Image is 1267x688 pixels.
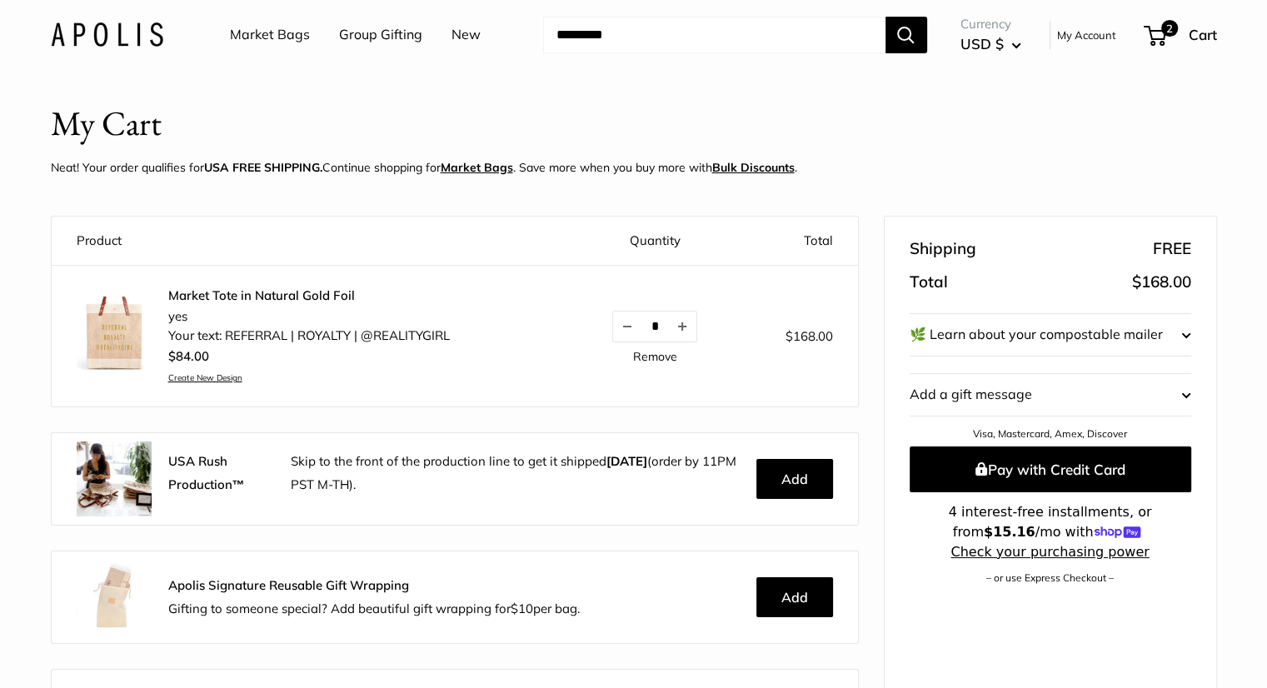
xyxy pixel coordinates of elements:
[668,312,696,342] button: Increase quantity by 1
[168,307,450,327] li: yes
[52,217,572,266] th: Product
[1189,26,1217,43] span: Cart
[756,577,833,617] button: Add
[756,459,833,499] button: Add
[738,217,858,266] th: Total
[606,453,647,469] b: [DATE]
[986,571,1114,584] a: – or use Express Checkout –
[786,328,833,344] span: $168.00
[1132,272,1191,292] span: $168.00
[168,287,450,304] a: Market Tote in Natural Gold Foil
[910,267,948,297] span: Total
[641,319,668,333] input: Quantity
[168,327,450,346] li: Your text: REFERRAL | ROYALTY | @REALITYGIRL
[910,234,976,264] span: Shipping
[712,160,795,175] u: Bulk Discounts
[204,160,322,175] strong: USA FREE SHIPPING.
[77,560,152,635] img: Apolis_GiftWrapping_5_90x_2x.jpg
[1057,25,1116,45] a: My Account
[168,453,245,492] strong: USA Rush Production™
[291,450,744,496] p: Skip to the front of the production line to get it shipped (order by 11PM PST M-TH).
[51,99,162,148] h1: My Cart
[960,31,1021,57] button: USD $
[230,22,310,47] a: Market Bags
[885,17,927,53] button: Search
[543,17,885,53] input: Search...
[77,441,152,516] img: rush.jpg
[168,348,209,364] span: $84.00
[51,157,797,178] p: Neat! Your order qualifies for Continue shopping for . Save more when you buy more with .
[1153,234,1191,264] span: FREE
[1145,22,1217,48] a: 2 Cart
[960,12,1021,36] span: Currency
[51,22,163,47] img: Apolis
[632,351,676,362] a: Remove
[613,312,641,342] button: Decrease quantity by 1
[910,446,1191,492] button: Pay with Credit Card
[973,427,1127,440] a: Visa, Mastercard, Amex, Discover
[1160,20,1177,37] span: 2
[910,374,1191,416] button: Add a gift message
[960,35,1004,52] span: USD $
[77,297,152,371] img: description_No need for custom text? Choose this option.
[168,372,450,383] a: Create New Design
[910,612,1191,649] iframe: PayPal-paypal
[571,217,737,266] th: Quantity
[441,160,513,175] a: Market Bags
[168,601,580,616] span: Gifting to someone special? Add beautiful gift wrapping for per bag.
[168,577,409,593] strong: Apolis Signature Reusable Gift Wrapping
[511,601,533,616] span: $10
[910,314,1191,356] button: 🌿 Learn about your compostable mailer
[451,22,481,47] a: New
[339,22,422,47] a: Group Gifting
